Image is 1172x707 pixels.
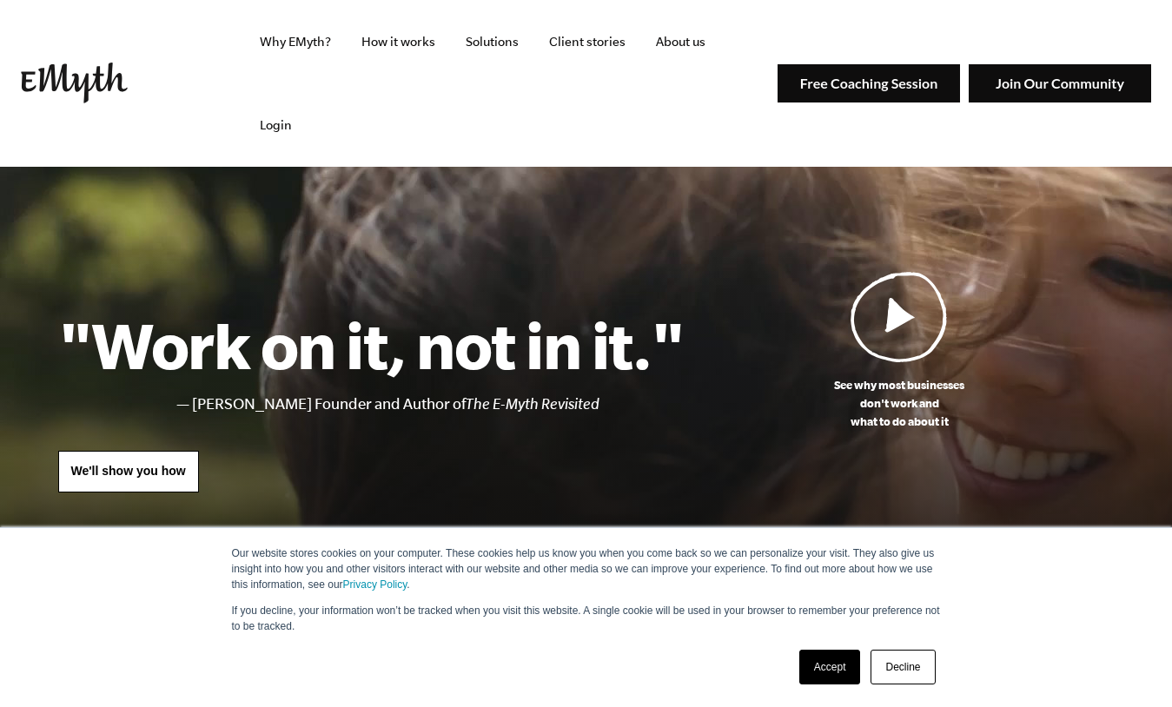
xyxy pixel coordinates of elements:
img: Join Our Community [969,64,1151,103]
span: We'll show you how [71,464,186,478]
a: Decline [871,650,935,684]
iframe: Chat Widget [1085,624,1172,707]
p: If you decline, your information won’t be tracked when you visit this website. A single cookie wi... [232,603,941,634]
a: We'll show you how [58,451,199,492]
a: Privacy Policy [343,578,407,591]
li: [PERSON_NAME] Founder and Author of [192,392,685,417]
i: The E-Myth Revisited [466,395,599,413]
a: See why most businessesdon't work andwhat to do about it [685,271,1115,431]
a: Login [246,83,306,167]
p: Our website stores cookies on your computer. These cookies help us know you when you come back so... [232,545,941,592]
h1: "Work on it, not in it." [58,307,685,383]
img: EMyth [21,63,128,103]
p: See why most businesses don't work and what to do about it [685,376,1115,431]
img: Play Video [851,271,948,362]
img: Free Coaching Session [778,64,960,103]
a: Accept [799,650,861,684]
